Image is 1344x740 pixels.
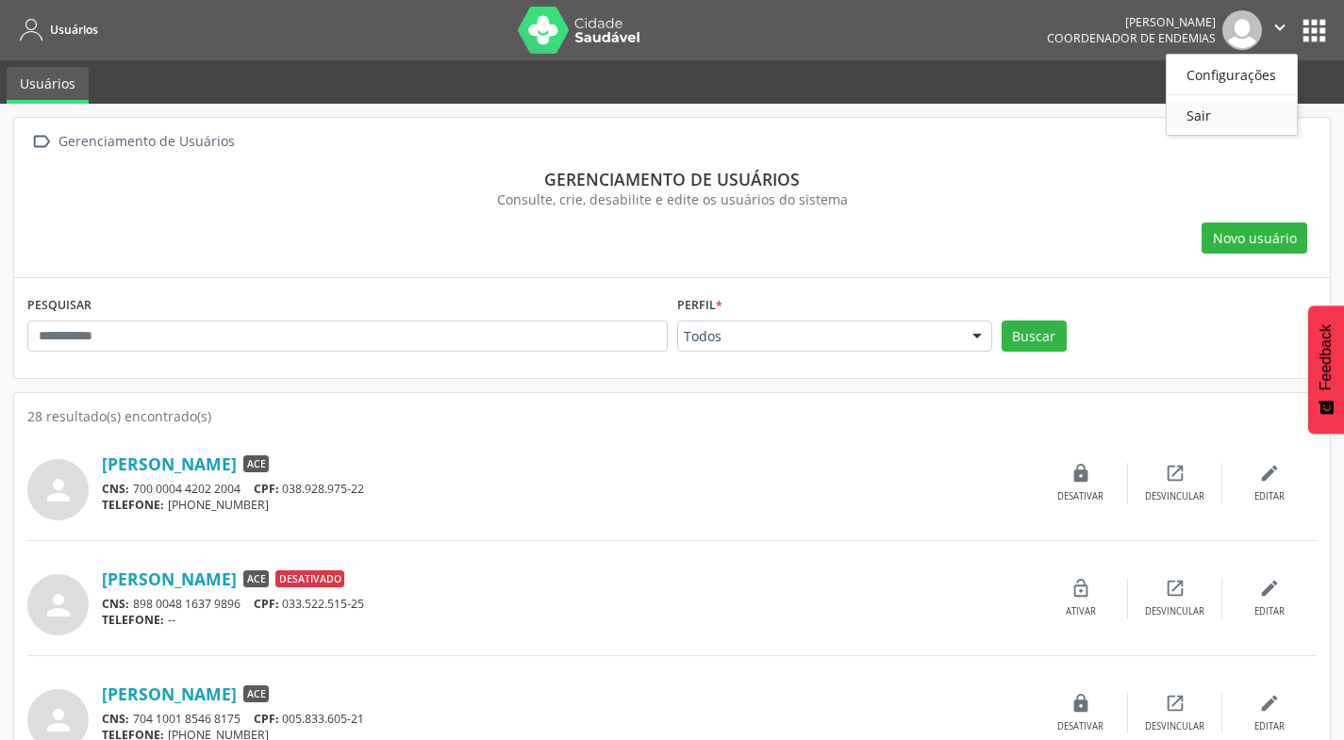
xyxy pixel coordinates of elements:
span: CPF: [254,596,279,612]
div: Ativar [1066,605,1096,618]
button: Feedback - Mostrar pesquisa [1308,305,1344,434]
div: Gerenciamento de Usuários [55,128,238,156]
div: Desvincular [1145,605,1204,618]
span: CNS: [102,711,129,727]
i: lock_open [1070,578,1091,599]
div: Desvincular [1145,720,1204,733]
img: img [1222,10,1262,50]
div: [PERSON_NAME] [1047,14,1216,30]
i:  [27,128,55,156]
div: [PHONE_NUMBER] [102,497,1034,513]
i: person [41,473,75,507]
i: open_in_new [1165,463,1186,484]
span: ACE [243,455,269,472]
div: Desvincular [1145,490,1204,503]
label: Perfil [677,291,722,321]
i:  [1269,17,1290,38]
span: CNS: [102,481,129,497]
span: Coordenador de Endemias [1047,30,1216,46]
a: Usuários [7,67,89,104]
i: edit [1259,693,1280,714]
button: apps [1298,14,1331,47]
button: Novo usuário [1202,222,1307,255]
a: Usuários [13,14,98,45]
a: [PERSON_NAME] [102,453,237,474]
div: 28 resultado(s) encontrado(s) [27,406,1317,426]
i: lock [1070,463,1091,484]
i: person [41,703,75,737]
span: Todos [684,327,954,346]
i: person [41,588,75,622]
button:  [1262,10,1298,50]
span: TELEFONE: [102,612,164,628]
span: CNS: [102,596,129,612]
div: Editar [1254,490,1285,503]
i: edit [1259,578,1280,599]
span: Novo usuário [1213,228,1297,248]
span: CPF: [254,481,279,497]
label: PESQUISAR [27,291,91,321]
div: Desativar [1057,490,1103,503]
div: -- [102,612,1034,628]
i: edit [1259,463,1280,484]
i: lock [1070,693,1091,714]
a: [PERSON_NAME] [102,683,237,704]
span: ACE [243,570,269,587]
div: Desativar [1057,720,1103,733]
div: Editar [1254,720,1285,733]
div: 704 1001 8546 8175 005.833.605-21 [102,711,1034,727]
span: ACE [243,685,269,702]
span: Usuários [50,22,98,38]
div: Editar [1254,605,1285,618]
div: Gerenciamento de usuários [41,169,1303,189]
div: 700 0004 4202 2004 038.928.975-22 [102,481,1034,497]
div: 898 0048 1637 9896 033.522.515-25 [102,596,1034,612]
a: Configurações [1167,61,1297,88]
button: Buscar [1002,321,1067,353]
span: Feedback [1318,324,1335,390]
a: [PERSON_NAME] [102,568,237,589]
span: CPF: [254,711,279,727]
span: TELEFONE: [102,497,164,513]
span: Desativado [275,570,344,587]
div: Consulte, crie, desabilite e edite os usuários do sistema [41,189,1303,209]
a:  Gerenciamento de Usuários [27,128,238,156]
i: open_in_new [1165,693,1186,714]
a: Sair [1167,102,1297,128]
i: open_in_new [1165,578,1186,599]
ul:  [1166,54,1298,136]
